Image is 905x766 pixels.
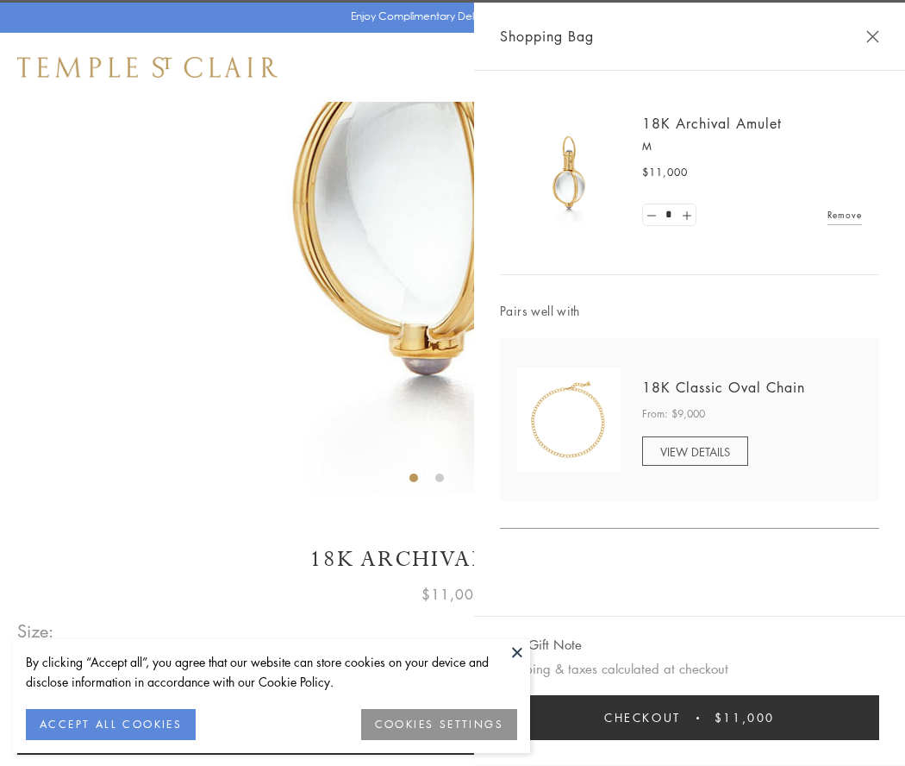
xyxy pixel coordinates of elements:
[643,204,660,226] a: Set quantity to 0
[500,658,879,680] p: Shipping & taxes calculated at checkout
[26,709,196,740] button: ACCEPT ALL COOKIES
[827,205,862,224] a: Remove
[642,378,805,397] a: 18K Classic Oval Chain
[677,204,695,226] a: Set quantity to 2
[26,652,517,692] div: By clicking “Accept all”, you agree that our website can store cookies on your device and disclos...
[660,443,730,460] span: VIEW DETAILS
[17,544,888,574] h1: 18K Archival Amulet
[361,709,517,740] button: COOKIES SETTINGS
[642,405,705,423] span: From: $9,000
[517,121,621,224] img: 18K Archival Amulet
[421,583,484,606] span: $11,000
[500,634,582,656] button: Add Gift Note
[17,57,278,78] img: Temple St. Clair
[500,695,879,740] button: Checkout $11,000
[500,301,879,321] span: Pairs well with
[866,30,879,43] button: Close Shopping Bag
[642,138,862,155] p: M
[517,368,621,472] img: N88865-OV18
[351,8,546,25] p: Enjoy Complimentary Delivery & Returns
[17,617,55,645] span: Size:
[642,164,688,181] span: $11,000
[642,114,782,133] a: 18K Archival Amulet
[715,708,775,727] span: $11,000
[604,708,681,727] span: Checkout
[500,25,594,47] span: Shopping Bag
[642,436,748,466] a: VIEW DETAILS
